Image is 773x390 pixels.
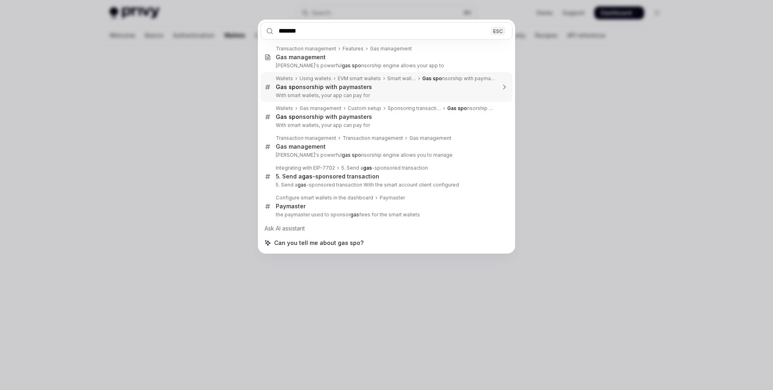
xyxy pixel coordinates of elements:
[338,75,381,82] div: EVM smart wallets
[300,75,331,82] div: Using wallets
[348,105,381,112] div: Custom setup
[276,113,372,120] div: nsorship with paymasters
[274,239,364,247] span: Can you tell me about gas spo?
[342,62,361,68] b: gas spo
[447,105,467,111] b: Gas spo
[300,105,341,112] div: Gas management
[276,195,373,201] div: Configure smart wallets in the dashboard
[260,221,513,236] div: Ask AI assistant
[276,143,326,150] div: Gas management
[409,135,451,141] div: Gas management
[302,173,312,180] b: gas
[388,105,441,112] div: Sponsoring transactions on Ethereum
[343,46,364,52] div: Features
[370,46,412,52] div: Gas management
[298,182,306,188] b: gas
[342,152,361,158] b: gas spo
[276,203,306,210] div: Paymaster
[276,122,496,129] p: With smart wallets, your app can pay for
[276,62,496,69] p: [PERSON_NAME]'s powerful nsorship engine allows your app to
[422,75,442,81] b: Gas spo
[276,46,336,52] div: Transaction management
[276,54,326,61] div: Gas management
[276,113,299,120] b: Gas spo
[447,105,496,112] div: nsorship with paymasters
[276,165,335,171] div: Integrating with EIP-7702
[276,135,336,141] div: Transaction management
[276,92,496,99] p: With smart wallets, your app can pay for
[341,165,428,171] div: 5. Send a -sponsored transaction
[350,212,359,218] b: gas
[343,135,403,141] div: Transaction management
[276,212,496,218] p: the paymaster used to sponsor fees for the smart wallets
[276,152,496,158] p: [PERSON_NAME]'s powerful nsorship engine allows you to manage
[276,173,379,180] div: 5. Send a -sponsored transaction
[276,105,293,112] div: Wallets
[380,195,405,201] div: Paymaster
[276,75,293,82] div: Wallets
[276,182,496,188] p: 5. Send a -sponsored transaction With the smart account client configured
[422,75,496,82] div: nsorship with paymasters
[276,83,372,91] div: nsorship with paymasters
[491,27,505,35] div: ESC
[276,83,299,90] b: Gas spo
[363,165,372,171] b: gas
[387,75,416,82] div: Smart wallets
